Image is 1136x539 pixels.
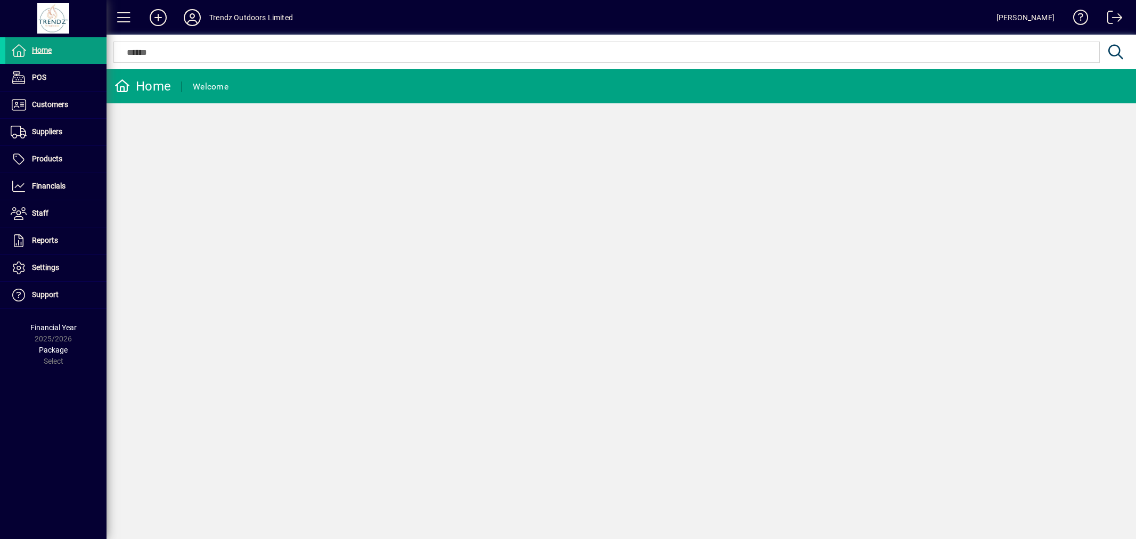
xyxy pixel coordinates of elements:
[5,282,107,308] a: Support
[39,346,68,354] span: Package
[32,236,58,244] span: Reports
[32,209,48,217] span: Staff
[5,146,107,173] a: Products
[5,119,107,145] a: Suppliers
[5,255,107,281] a: Settings
[32,182,66,190] span: Financials
[32,154,62,163] span: Products
[5,173,107,200] a: Financials
[1065,2,1089,37] a: Knowledge Base
[996,9,1055,26] div: [PERSON_NAME]
[193,78,228,95] div: Welcome
[141,8,175,27] button: Add
[209,9,293,26] div: Trendz Outdoors Limited
[115,78,171,95] div: Home
[32,73,46,81] span: POS
[32,263,59,272] span: Settings
[5,64,107,91] a: POS
[30,323,77,332] span: Financial Year
[32,290,59,299] span: Support
[175,8,209,27] button: Profile
[1099,2,1123,37] a: Logout
[5,92,107,118] a: Customers
[5,227,107,254] a: Reports
[5,200,107,227] a: Staff
[32,100,68,109] span: Customers
[32,46,52,54] span: Home
[32,127,62,136] span: Suppliers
